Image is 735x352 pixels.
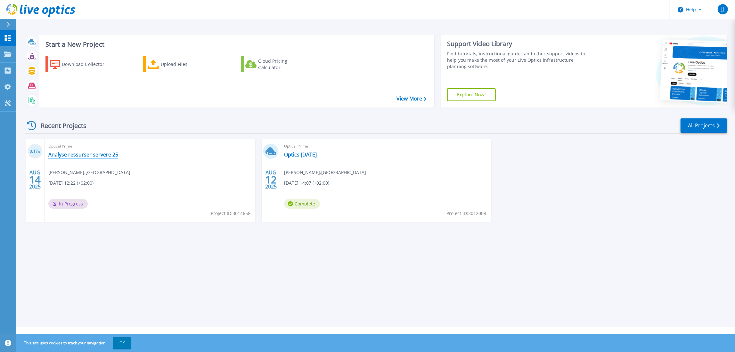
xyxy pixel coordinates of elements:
span: Optical Prime [284,143,487,150]
div: Download Collector [62,58,113,71]
span: [DATE] 14:07 (+02:00) [284,180,329,187]
a: Upload Files [143,56,215,72]
span: [PERSON_NAME] , [GEOGRAPHIC_DATA] [284,169,366,176]
a: Download Collector [45,56,117,72]
div: Support Video Library [447,40,594,48]
a: View More [396,96,426,102]
a: All Projects [681,118,727,133]
div: Recent Projects [25,118,95,133]
span: 12 [265,177,277,182]
span: Project ID: 3014658 [211,210,250,217]
h3: 0.17 [28,148,43,155]
span: [DATE] 12:22 (+02:00) [48,180,94,187]
a: Cloud Pricing Calculator [241,56,312,72]
span: % [38,150,40,153]
button: OK [113,337,131,349]
span: This site uses cookies to track your navigation. [18,337,131,349]
a: Optics [DATE] [284,151,317,158]
h3: Start a New Project [45,41,426,48]
div: Upload Files [161,58,212,71]
div: AUG 2025 [29,168,41,191]
span: Project ID: 3012008 [447,210,486,217]
span: JJ [721,7,724,12]
div: AUG 2025 [265,168,277,191]
a: Analyse ressurser servere 25 [48,151,118,158]
span: Complete [284,199,320,209]
div: Find tutorials, instructional guides and other support videos to help you make the most of your L... [447,51,594,70]
span: Optical Prime [48,143,251,150]
span: 14 [29,177,41,182]
span: In Progress [48,199,88,209]
span: [PERSON_NAME] , [GEOGRAPHIC_DATA] [48,169,130,176]
div: Cloud Pricing Calculator [258,58,309,71]
a: Explore Now! [447,88,496,101]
